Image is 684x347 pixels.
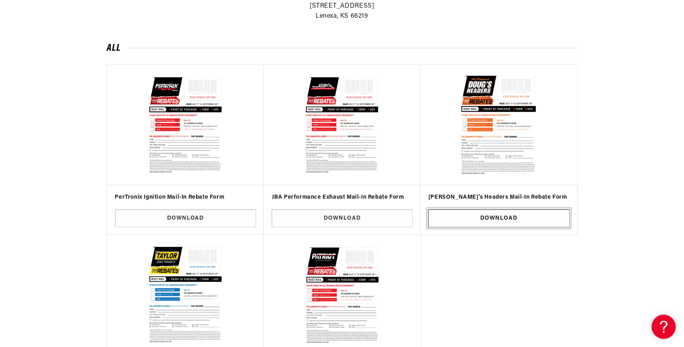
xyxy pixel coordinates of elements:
[426,71,572,179] img: Doug's Headers Mail-In Rebate Form
[107,44,577,52] h2: All
[272,73,413,177] img: JBA Performance Exhaust Mail-In Rebate Form
[115,210,256,228] a: Download
[428,210,569,228] a: Download
[115,73,256,177] img: PerTronix Ignition Mail-In Rebate Form
[428,193,569,202] h3: [PERSON_NAME]'s Headers Mail-In Rebate Form
[115,193,256,202] h3: PerTronix Ignition Mail-In Rebate Form
[272,210,413,228] a: Download
[272,193,413,202] h3: JBA Performance Exhaust Mail-In Rebate Form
